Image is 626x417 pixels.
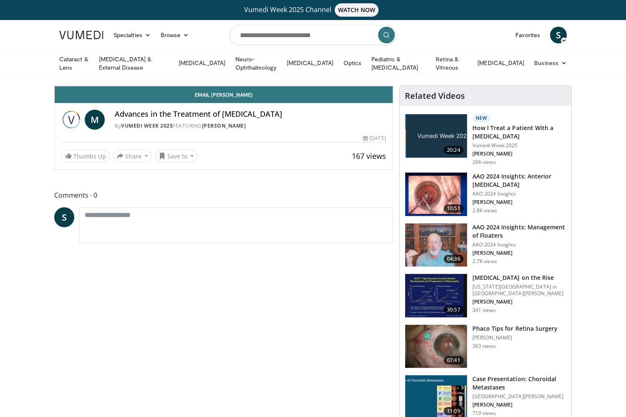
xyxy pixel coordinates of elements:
a: Vumedi Week 2025 [121,122,173,129]
span: WATCH NOW [335,3,379,17]
h3: AAO 2024 Insights: Anterior [MEDICAL_DATA] [472,172,566,189]
a: Retina & Vitreous [431,55,472,72]
p: [PERSON_NAME] [472,299,566,305]
span: Comments 0 [54,190,393,201]
p: [GEOGRAPHIC_DATA][PERSON_NAME] [472,393,566,400]
button: Save to [155,149,198,163]
img: 4ce8c11a-29c2-4c44-a801-4e6d49003971.150x105_q85_crop-smart_upscale.jpg [405,274,467,317]
h3: [MEDICAL_DATA] on the Rise [472,274,566,282]
span: 10:51 [444,204,464,213]
a: Vumedi Week 2025 ChannelWATCH NOW [61,3,565,17]
img: 2b0bc81e-4ab6-4ab1-8b29-1f6153f15110.150x105_q85_crop-smart_upscale.jpg [405,325,467,368]
div: [DATE] [363,135,386,142]
a: 07:41 Phaco Tips for Retina Surgery [PERSON_NAME] 363 views [405,324,566,369]
h3: AAO 2024 Insights: Management of Floaters [472,223,566,240]
a: [MEDICAL_DATA] [282,55,338,71]
h3: Phaco Tips for Retina Surgery [472,324,558,333]
span: 04:36 [444,255,464,263]
a: 30:57 [MEDICAL_DATA] on the Rise [US_STATE][GEOGRAPHIC_DATA] in [GEOGRAPHIC_DATA][PERSON_NAME] [P... [405,274,566,318]
a: Pediatric & [MEDICAL_DATA] [366,55,431,72]
p: [PERSON_NAME] [472,199,566,206]
a: Neuro-Ophthalmology [230,55,282,72]
p: New [472,114,491,122]
p: [PERSON_NAME] [472,151,566,157]
a: [PERSON_NAME] [202,122,246,129]
img: 8e655e61-78ac-4b3e-a4e7-f43113671c25.150x105_q85_crop-smart_upscale.jpg [405,224,467,267]
h3: How I Treat a Patient With a [MEDICAL_DATA] [472,124,566,141]
a: Favorites [510,27,545,43]
a: Browse [156,27,194,43]
p: 2.8K views [472,207,497,214]
div: By FEATURING [115,122,386,130]
span: 20:24 [444,146,464,154]
h4: Advances in the Treatment of [MEDICAL_DATA] [115,110,386,119]
a: M [85,110,105,130]
img: fd942f01-32bb-45af-b226-b96b538a46e6.150x105_q85_crop-smart_upscale.jpg [405,173,467,216]
p: 2.7K views [472,258,497,265]
a: 10:51 AAO 2024 Insights: Anterior [MEDICAL_DATA] AAO 2024 Insights [PERSON_NAME] 2.8K views [405,172,566,216]
p: [US_STATE][GEOGRAPHIC_DATA] in [GEOGRAPHIC_DATA][PERSON_NAME] [472,284,566,297]
a: Specialties [109,27,156,43]
span: 167 views [352,151,386,161]
a: 04:36 AAO 2024 Insights: Management of Floaters AAO 2024 Insights [PERSON_NAME] 2.7K views [405,223,566,267]
span: 07:41 [444,356,464,364]
p: AAO 2024 Insights [472,241,566,248]
h4: Related Videos [405,91,465,101]
p: [PERSON_NAME] [472,250,566,256]
a: 20:24 New How I Treat a Patient With a [MEDICAL_DATA] Vumedi Week 2025 [PERSON_NAME] 266 views [405,114,566,166]
span: 11:09 [444,407,464,415]
a: Business [529,55,572,71]
a: Thumbs Up [61,150,110,163]
a: Cataract & Lens [54,55,94,72]
a: Optics [338,55,366,71]
img: 02d29458-18ce-4e7f-be78-7423ab9bdffd.jpg.150x105_q85_crop-smart_upscale.jpg [405,114,467,158]
span: 30:57 [444,306,464,314]
a: S [54,207,74,227]
a: S [550,27,567,43]
p: [PERSON_NAME] [472,334,558,341]
img: Vumedi Week 2025 [61,110,81,130]
img: VuMedi Logo [59,31,103,39]
p: 266 views [472,159,496,166]
p: 719 views [472,410,496,417]
p: 363 views [472,343,496,349]
a: [MEDICAL_DATA] & External Disease [94,55,174,72]
p: Vumedi Week 2025 [472,142,566,149]
a: [MEDICAL_DATA] [472,55,529,71]
p: AAO 2024 Insights [472,191,566,197]
button: Share [113,149,152,163]
a: Email [PERSON_NAME] [55,86,393,103]
p: 341 views [472,307,496,314]
input: Search topics, interventions [230,25,396,45]
h3: Case Presentation: Choroidal Metastases [472,375,566,392]
a: [MEDICAL_DATA] [174,55,230,71]
p: [PERSON_NAME] [472,402,566,408]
